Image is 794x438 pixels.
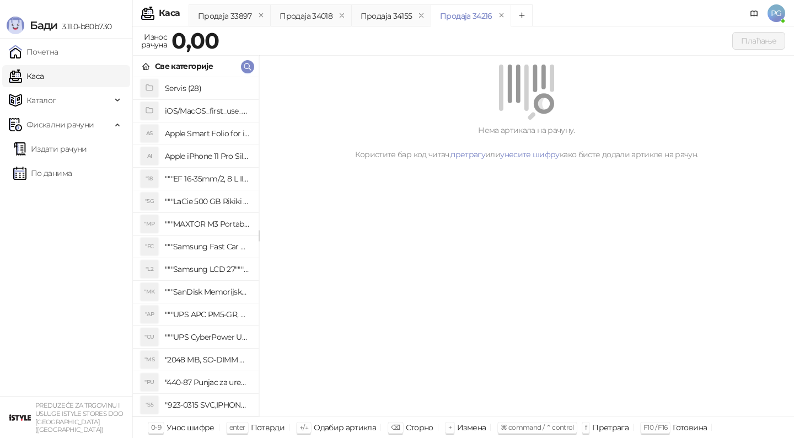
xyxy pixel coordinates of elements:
[165,373,250,391] h4: "440-87 Punjac za uredjaje sa micro USB portom 4/1, Stand."
[391,423,400,431] span: ⌫
[457,420,486,435] div: Измена
[141,260,158,278] div: "L2
[141,396,158,414] div: "S5
[335,11,349,20] button: remove
[141,238,158,255] div: "FC
[141,170,158,188] div: "18
[745,4,763,22] a: Документација
[414,11,428,20] button: remove
[448,423,452,431] span: +
[165,170,250,188] h4: """EF 16-35mm/2, 8 L III USM"""
[30,19,57,32] span: Бади
[673,420,707,435] div: Готовина
[165,215,250,233] h4: """MAXTOR M3 Portable 2TB 2.5"""" crni eksterni hard disk HX-M201TCB/GM"""
[585,423,587,431] span: f
[57,22,111,31] span: 3.11.0-b80b730
[9,41,58,63] a: Почетна
[9,65,44,87] a: Каса
[171,27,219,54] strong: 0,00
[165,147,250,165] h4: Apple iPhone 11 Pro Silicone Case - Black
[500,149,560,159] a: унесите шифру
[165,283,250,301] h4: """SanDisk Memorijska kartica 256GB microSDXC sa SD adapterom SDSQXA1-256G-GN6MA - Extreme PLUS, ...
[254,11,269,20] button: remove
[165,79,250,97] h4: Servis (28)
[35,402,124,434] small: PREDUZEĆE ZA TRGOVINU I USLUGE ISTYLE STORES DOO [GEOGRAPHIC_DATA] ([GEOGRAPHIC_DATA])
[165,328,250,346] h4: """UPS CyberPower UT650EG, 650VA/360W , line-int., s_uko, desktop"""
[361,10,412,22] div: Продаја 34155
[9,407,31,429] img: 64x64-companyLogo-77b92cf4-9946-4f36-9751-bf7bb5fd2c7d.png
[314,420,376,435] div: Одабир артикла
[155,60,213,72] div: Све категорије
[141,373,158,391] div: "PU
[643,423,667,431] span: F10 / F16
[299,423,308,431] span: ↑/↓
[272,124,781,161] div: Нема артикала на рачуну. Користите бар код читач, или како бисте додали артикле на рачун.
[165,260,250,278] h4: """Samsung LCD 27"""" C27F390FHUXEN"""
[13,138,87,160] a: Издати рачуни
[165,351,250,368] h4: "2048 MB, SO-DIMM DDRII, 667 MHz, Napajanje 1,8 0,1 V, Latencija CL5"
[406,420,433,435] div: Сторно
[280,10,332,22] div: Продаја 34018
[165,125,250,142] h4: Apple Smart Folio for iPad mini (A17 Pro) - Sage
[26,114,94,136] span: Фискални рачуни
[139,30,169,52] div: Износ рачуна
[141,306,158,323] div: "AP
[511,4,533,26] button: Add tab
[151,423,161,431] span: 0-9
[7,17,24,34] img: Logo
[592,420,629,435] div: Претрага
[141,283,158,301] div: "MK
[501,423,574,431] span: ⌘ command / ⌃ control
[440,10,492,22] div: Продаја 34216
[450,149,485,159] a: претрагу
[13,162,72,184] a: По данима
[141,215,158,233] div: "MP
[165,102,250,120] h4: iOS/MacOS_first_use_assistance (4)
[167,420,214,435] div: Унос шифре
[133,77,259,416] div: grid
[768,4,785,22] span: PG
[159,9,180,18] div: Каса
[495,11,509,20] button: remove
[229,423,245,431] span: enter
[251,420,285,435] div: Потврди
[732,32,785,50] button: Плаћање
[198,10,252,22] div: Продаја 33897
[165,396,250,414] h4: "923-0315 SVC,IPHONE 5/5S BATTERY REMOVAL TRAY Držač za iPhone sa kojim se otvara display
[141,125,158,142] div: AS
[165,193,250,210] h4: """LaCie 500 GB Rikiki USB 3.0 / Ultra Compact & Resistant aluminum / USB 3.0 / 2.5"""""""
[165,238,250,255] h4: """Samsung Fast Car Charge Adapter, brzi auto punja_, boja crna"""
[165,306,250,323] h4: """UPS APC PM5-GR, Essential Surge Arrest,5 utic_nica"""
[141,147,158,165] div: AI
[141,193,158,210] div: "5G
[141,351,158,368] div: "MS
[26,89,56,111] span: Каталог
[141,328,158,346] div: "CU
